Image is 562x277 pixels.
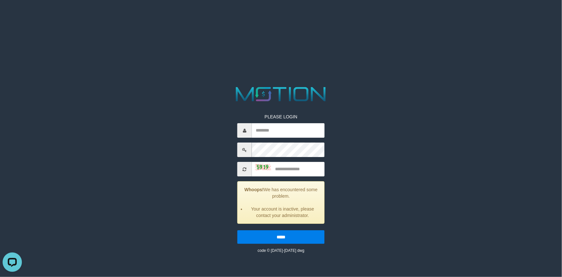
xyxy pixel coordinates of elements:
small: code © [DATE]-[DATE] dwg [258,248,304,253]
img: captcha [255,164,271,171]
div: We has encountered some problem. [237,181,325,224]
button: Open LiveChat chat widget [3,3,22,22]
img: MOTION_logo.png [232,84,330,104]
p: PLEASE LOGIN [237,114,325,120]
strong: Whoops! [244,187,264,192]
li: Your account is inactive, please contact your administrator. [246,206,319,219]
